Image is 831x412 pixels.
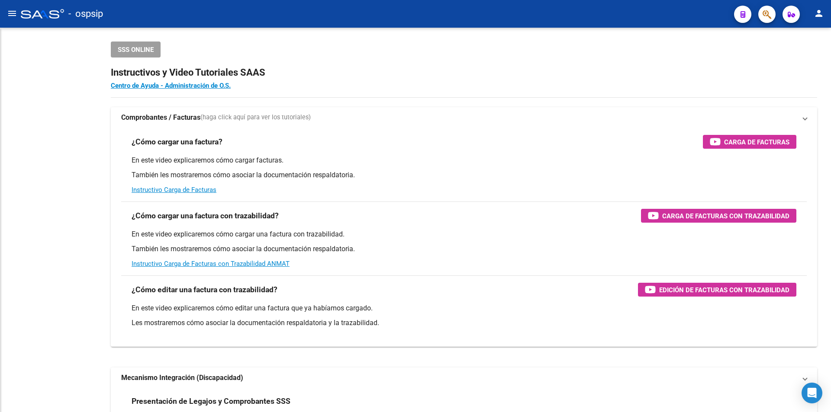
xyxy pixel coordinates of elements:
[111,42,161,57] button: SSS ONLINE
[132,244,796,254] p: También les mostraremos cómo asociar la documentación respaldatoria.
[802,383,822,403] div: Open Intercom Messenger
[814,8,824,19] mat-icon: person
[7,8,17,19] mat-icon: menu
[132,186,216,194] a: Instructivo Carga de Facturas
[111,82,231,89] a: Centro de Ayuda - Administración de O.S.
[200,113,311,122] span: (haga click aquí para ver los tutoriales)
[132,230,796,239] p: En este video explicaremos cómo cargar una factura con trazabilidad.
[111,367,817,388] mat-expansion-panel-header: Mecanismo Integración (Discapacidad)
[132,170,796,180] p: También les mostraremos cómo asociar la documentación respaldatoria.
[132,303,796,313] p: En este video explicaremos cómo editar una factura que ya habíamos cargado.
[641,209,796,223] button: Carga de Facturas con Trazabilidad
[121,113,200,122] strong: Comprobantes / Facturas
[68,4,103,23] span: - ospsip
[662,211,789,221] span: Carga de Facturas con Trazabilidad
[132,210,279,222] h3: ¿Cómo cargar una factura con trazabilidad?
[724,137,789,147] span: Carga de Facturas
[132,318,796,328] p: Les mostraremos cómo asociar la documentación respaldatoria y la trazabilidad.
[111,64,817,81] h2: Instructivos y Video Tutoriales SAAS
[132,136,222,148] h3: ¿Cómo cargar una factura?
[132,156,796,165] p: En este video explicaremos cómo cargar facturas.
[132,284,277,296] h3: ¿Cómo editar una factura con trazabilidad?
[132,395,290,407] h3: Presentación de Legajos y Comprobantes SSS
[638,283,796,297] button: Edición de Facturas con Trazabilidad
[659,284,789,295] span: Edición de Facturas con Trazabilidad
[132,260,290,268] a: Instructivo Carga de Facturas con Trazabilidad ANMAT
[121,373,243,383] strong: Mecanismo Integración (Discapacidad)
[703,135,796,149] button: Carga de Facturas
[111,107,817,128] mat-expansion-panel-header: Comprobantes / Facturas(haga click aquí para ver los tutoriales)
[111,128,817,347] div: Comprobantes / Facturas(haga click aquí para ver los tutoriales)
[118,46,154,54] span: SSS ONLINE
